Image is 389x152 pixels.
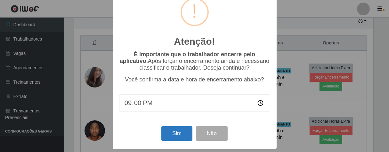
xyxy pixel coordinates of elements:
button: Não [196,126,228,141]
p: Você confirma a data e hora de encerramento abaixo? [119,76,270,83]
button: Sim [161,126,192,141]
b: É importante que o trabalhador encerre pelo aplicativo. [120,51,255,64]
h2: Atenção! [174,36,215,47]
p: Após forçar o encerramento ainda é necessário classificar o trabalhador. Deseja continuar? [119,51,270,71]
